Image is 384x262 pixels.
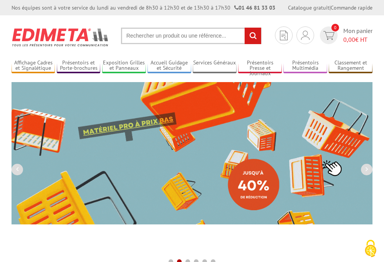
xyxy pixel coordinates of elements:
[288,4,329,11] a: Catalogue gratuit
[238,59,281,72] a: Présentoirs Presse et Journaux
[343,36,355,43] span: 0,00
[12,23,109,51] img: Présentoir, panneau, stand - Edimeta - PLV, affichage, mobilier bureau, entreprise
[280,31,288,40] img: devis rapide
[331,24,339,31] span: 0
[147,59,191,72] a: Accueil Guidage et Sécurité
[323,31,334,40] img: devis rapide
[361,239,380,258] img: Cookies (fenêtre modale)
[357,236,384,262] button: Cookies (fenêtre modale)
[343,26,372,44] span: Mon panier
[283,59,327,72] a: Présentoirs Multimédia
[301,31,310,40] img: devis rapide
[329,59,372,72] a: Classement et Rangement
[12,59,55,72] a: Affichage Cadres et Signalétique
[193,59,236,72] a: Services Généraux
[12,4,275,12] div: Nos équipes sont à votre service du lundi au vendredi de 8h30 à 12h30 et de 13h30 à 17h30
[121,28,262,44] input: Rechercher un produit ou une référence...
[245,28,261,44] input: rechercher
[102,59,146,72] a: Exposition Grilles et Panneaux
[331,4,372,11] a: Commande rapide
[57,59,100,72] a: Présentoirs et Porte-brochures
[234,4,275,11] strong: 01 46 81 33 03
[343,35,372,44] span: € HT
[288,4,372,12] div: |
[318,26,372,44] a: devis rapide 0 Mon panier 0,00€ HT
